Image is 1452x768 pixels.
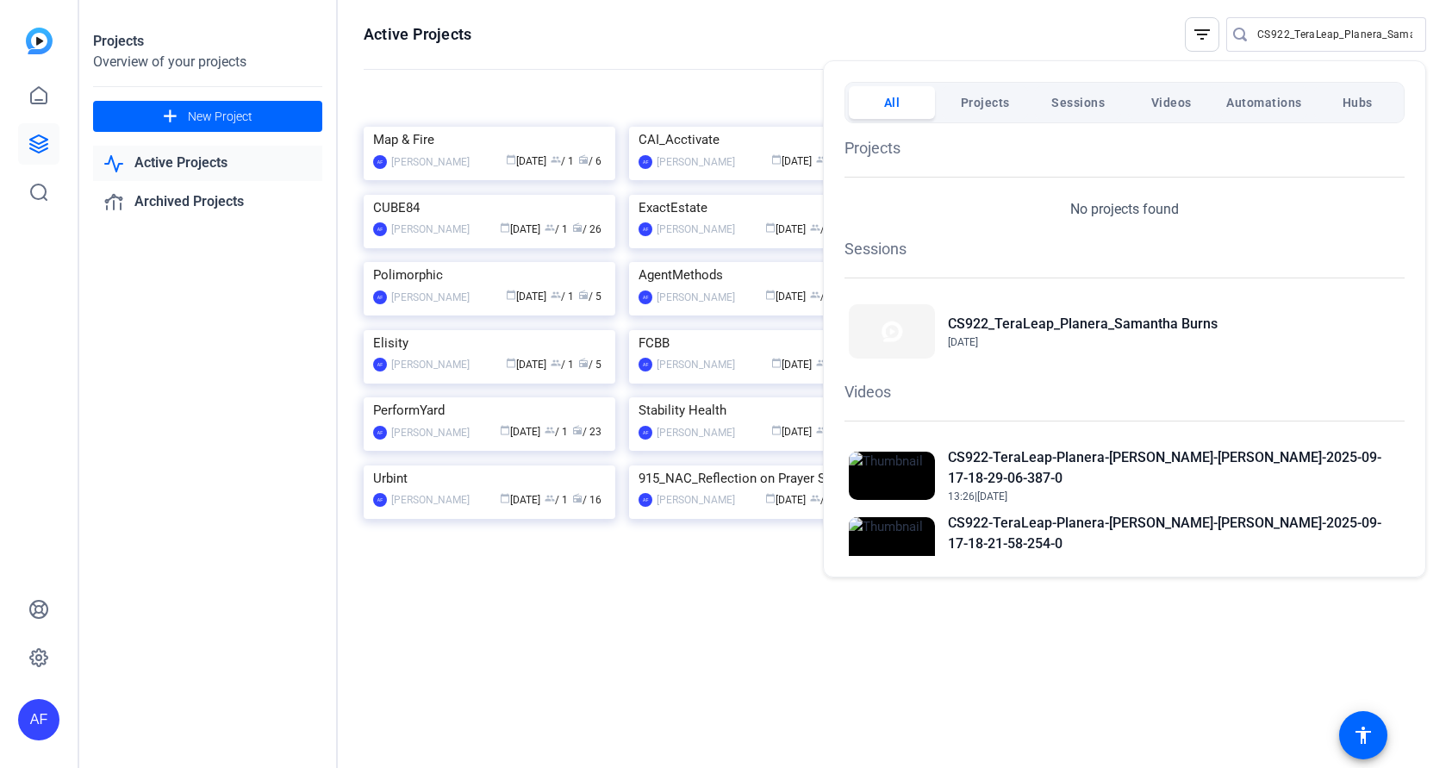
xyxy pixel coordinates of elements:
span: 13:26 [948,490,975,503]
h2: CS922_TeraLeap_Planera_Samantha Burns [948,314,1218,334]
h1: Projects [844,136,1405,159]
span: Sessions [1051,87,1105,118]
p: No projects found [1070,199,1179,220]
h1: Sessions [844,237,1405,260]
span: | [975,490,977,503]
span: Videos [1151,87,1192,118]
span: All [884,87,900,118]
span: [DATE] [977,490,1007,503]
h2: CS922-TeraLeap-Planera-[PERSON_NAME]-[PERSON_NAME]-2025-09-17-18-29-06-387-0 [948,447,1400,489]
span: [DATE] [948,336,978,348]
h2: CS922-TeraLeap-Planera-[PERSON_NAME]-[PERSON_NAME]-2025-09-17-18-21-58-254-0 [948,513,1400,554]
img: Thumbnail [849,304,935,359]
span: Projects [961,87,1010,118]
img: Thumbnail [849,517,935,565]
span: Hubs [1343,87,1373,118]
h1: Videos [844,380,1405,403]
img: Thumbnail [849,452,935,500]
span: Automations [1226,87,1302,118]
